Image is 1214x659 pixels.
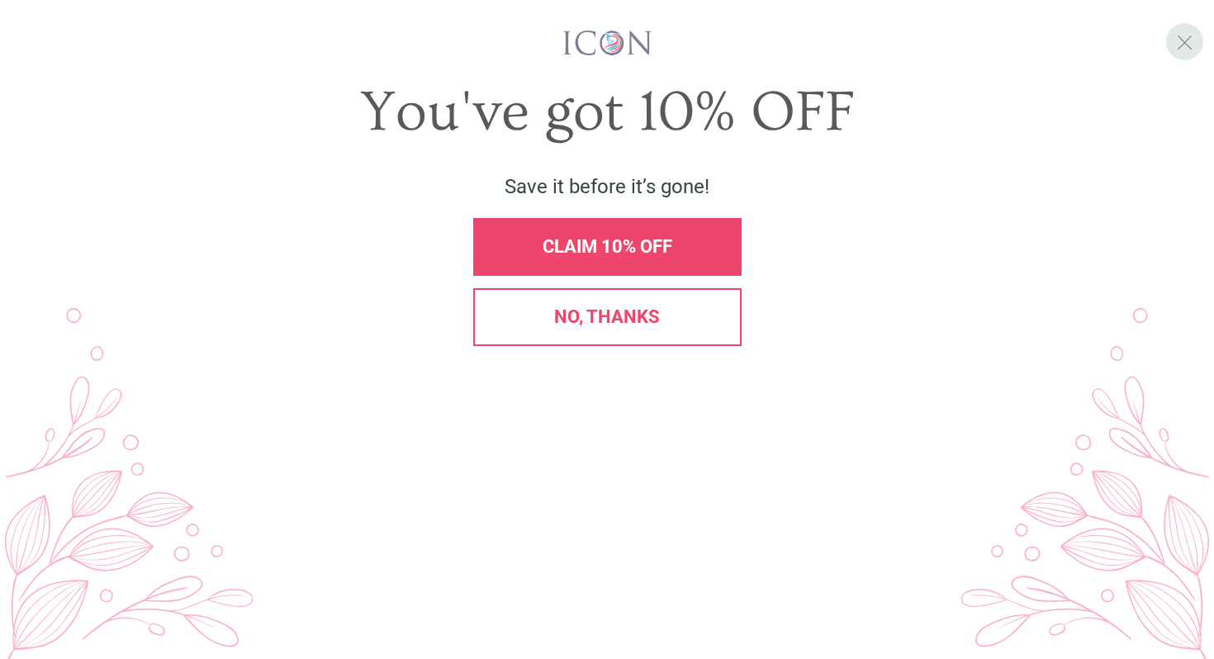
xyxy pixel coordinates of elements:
[561,29,654,57] img: iconwallstickersl_1754656298800.png
[554,306,660,327] span: No, thanks
[505,175,709,198] span: Save it before it’s gone!
[1176,30,1193,55] span: X
[543,236,672,257] span: CLAIM 10% OFF
[360,80,855,145] span: You've got 10% OFF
